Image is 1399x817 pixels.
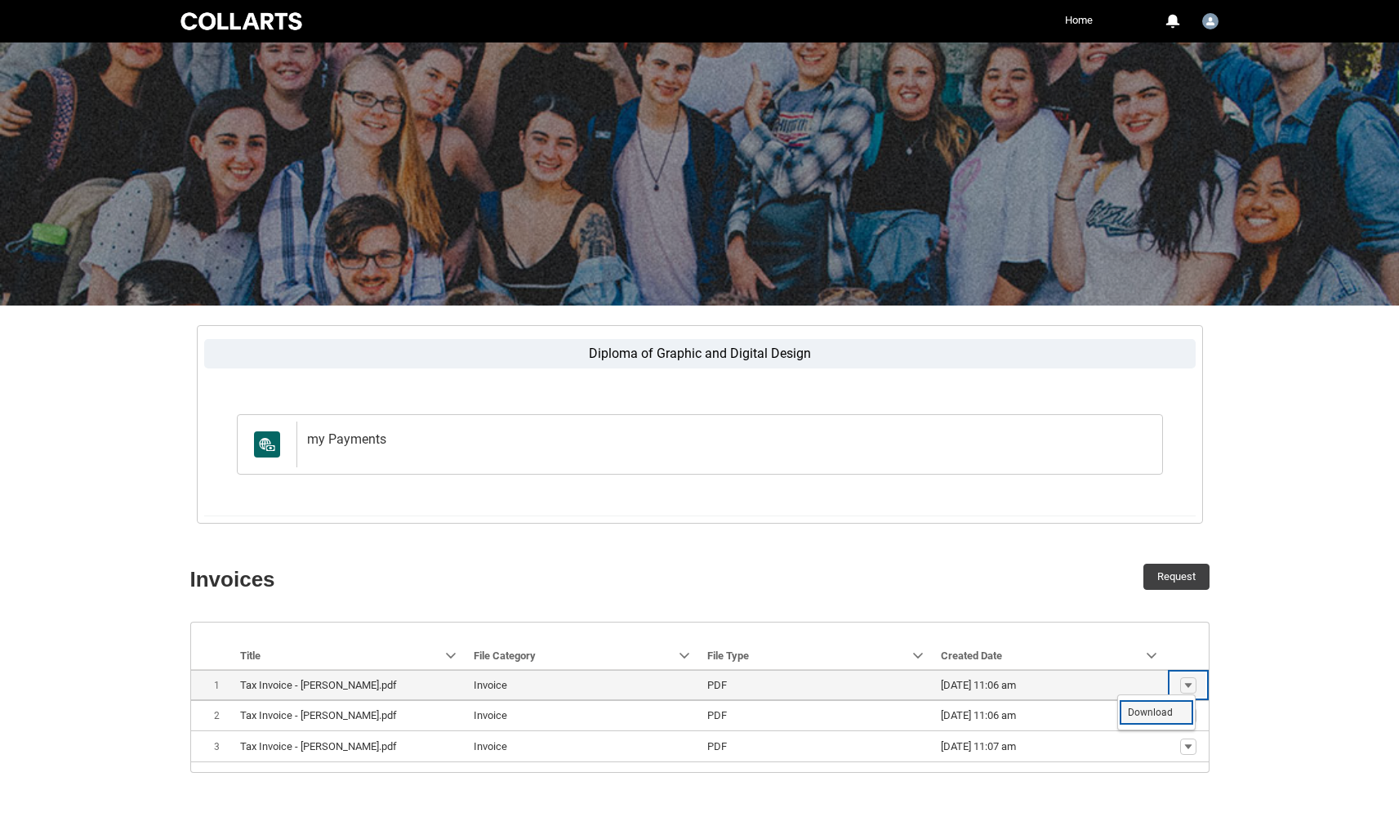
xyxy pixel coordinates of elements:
lightning-formatted-date-time: [DATE] 11:07 am [941,740,1016,752]
lightning-base-formatted-text: PDF [707,679,727,691]
a: Home [1061,8,1097,33]
lightning-base-formatted-text: Invoice [474,709,507,721]
span: Download [1128,705,1173,720]
a: my Payments [237,414,1163,475]
button: User Profile Student.mgilber.20242122 [1198,7,1223,33]
lightning-base-formatted-text: Tax Invoice - [PERSON_NAME].pdf [240,709,397,721]
lightning-base-formatted-text: Invoice [474,740,507,752]
img: Student.mgilber.20242122 [1202,13,1219,29]
button: Request [1143,564,1210,590]
lightning-base-formatted-text: Tax Invoice - [PERSON_NAME].pdf [240,740,397,752]
lightning-base-formatted-text: PDF [707,740,727,752]
lightning-base-formatted-text: PDF [707,709,727,721]
lightning-base-formatted-text: Invoice [474,679,507,691]
lightning-formatted-date-time: [DATE] 11:06 am [941,679,1016,691]
lightning-formatted-date-time: [DATE] 11:06 am [941,709,1016,721]
lightning-base-formatted-text: Tax Invoice - [PERSON_NAME].pdf [240,679,397,691]
strong: Invoices [190,567,275,592]
span: My Payments [247,431,287,458]
label: Diploma of Graphic and Digital Design [204,339,1196,368]
h2: my Payments [307,431,1146,448]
